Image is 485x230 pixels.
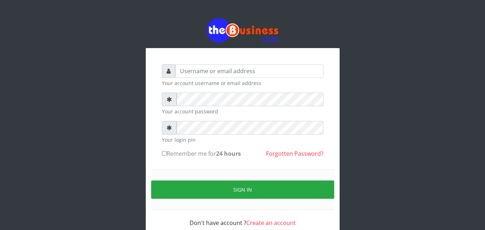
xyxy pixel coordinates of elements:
small: Your account username or email address [162,79,323,87]
button: Sign in [151,180,334,199]
small: Your login pin [162,136,323,144]
b: 24 hours [216,150,241,158]
div: Don't have account ? [162,210,323,227]
input: Username or email address [175,64,323,78]
small: Your account password [162,108,323,115]
input: Remember me for24 hours [162,151,167,156]
label: Remember me for [162,149,241,158]
a: Create an account [246,219,296,227]
a: Forgotten Password? [266,150,323,158]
